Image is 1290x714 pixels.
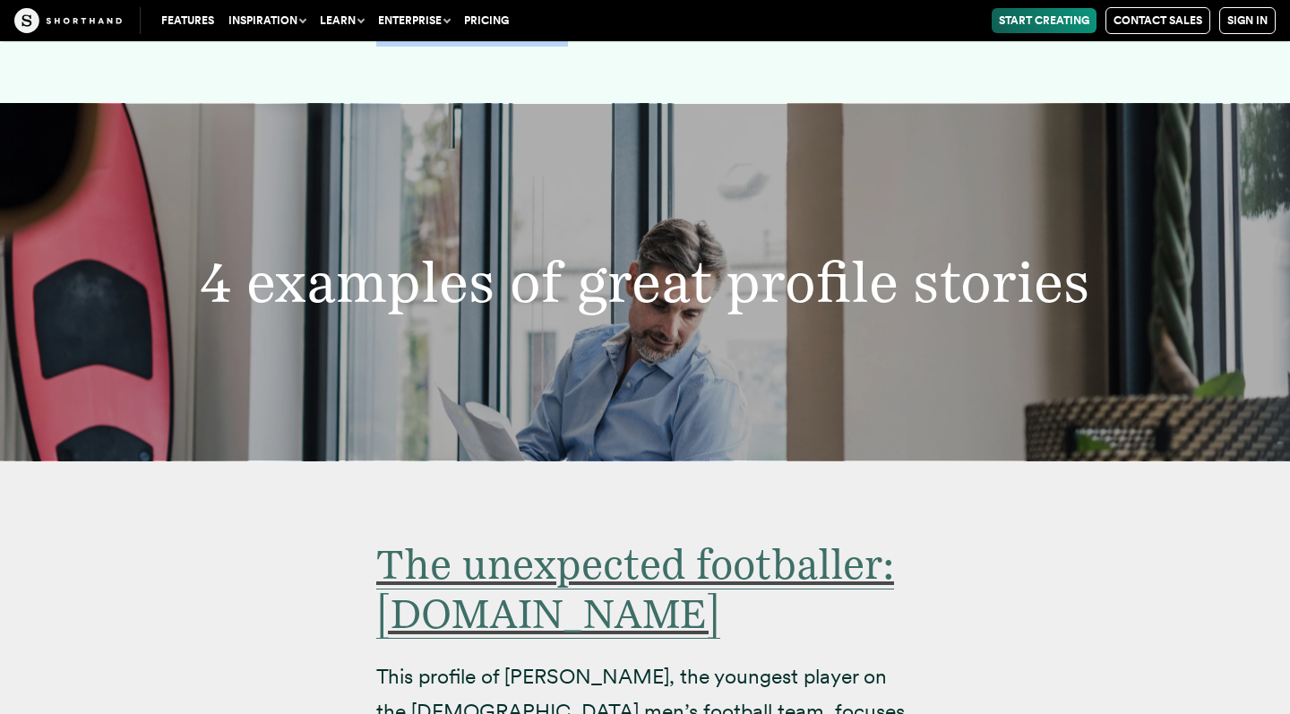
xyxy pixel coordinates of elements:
a: Sign in [1219,7,1276,34]
button: Enterprise [371,8,457,33]
a: The unexpected footballer: [DOMAIN_NAME] [376,539,894,638]
a: Start Creating [992,8,1096,33]
a: Features [154,8,221,33]
a: Pricing [457,8,516,33]
button: Learn [313,8,371,33]
span: The unexpected footballer: [DOMAIN_NAME] [376,539,894,639]
a: Contact Sales [1105,7,1210,34]
button: Inspiration [221,8,313,33]
h2: 4 examples of great profile stories [137,254,1152,311]
img: The Craft [14,8,122,33]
